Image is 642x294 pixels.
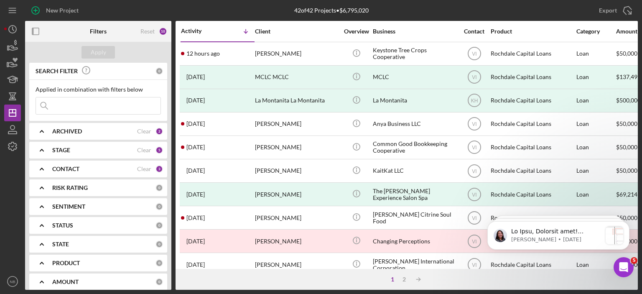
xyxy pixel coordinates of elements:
text: VI [472,262,476,268]
div: 2 [155,128,163,135]
b: PRODUCT [52,260,80,266]
div: Apply [91,46,106,59]
text: VI [472,74,476,80]
div: Loan [576,160,615,182]
div: Reset [140,28,155,35]
div: [PERSON_NAME] International Corporation [373,253,456,276]
div: [PERSON_NAME] [255,136,339,159]
div: 0 [155,278,163,286]
b: STAGE [52,147,70,153]
div: Loan [576,136,615,159]
button: NB [4,273,21,290]
div: Rochdale Capital Loans [491,136,574,159]
b: Filters [90,28,107,35]
div: Activity [181,28,218,34]
div: Changing Perceptions [373,230,456,252]
div: [PERSON_NAME] [255,160,339,182]
b: RISK RATING [52,184,88,191]
time: 2025-05-13 16:31 [186,261,205,268]
div: Product [491,28,574,35]
div: Rochdale Capital Loans [491,66,574,88]
div: Applied in combination with filters below [36,86,161,93]
div: KaitKat LLC [373,160,456,182]
div: Clear [137,166,151,172]
div: Loan [576,89,615,112]
div: MCLC [373,66,456,88]
button: Apply [82,46,115,59]
text: KH [471,98,478,104]
div: [PERSON_NAME] [255,207,339,229]
div: [PERSON_NAME] [255,43,339,65]
text: VI [472,121,476,127]
div: Rochdale Capital Loans [491,183,574,205]
div: [PERSON_NAME] [255,253,339,276]
div: Clear [137,128,151,135]
text: VI [472,168,476,174]
b: SEARCH FILTER [36,68,78,74]
span: 5 [631,257,637,264]
div: 0 [155,67,163,75]
b: STATE [52,241,69,248]
b: CONTACT [52,166,79,172]
div: 1 [387,276,398,283]
div: 2 [398,276,410,283]
div: 0 [155,184,163,192]
div: Loan [576,183,615,205]
text: VI [472,238,476,244]
b: ARCHIVED [52,128,82,135]
time: 2025-07-15 17:25 [186,215,205,221]
div: [PERSON_NAME] Citrine Soul Food [373,207,456,229]
div: Loan [576,113,615,135]
time: 2025-07-22 01:54 [186,191,205,198]
div: 5 [155,146,163,154]
time: 2025-07-23 19:30 [186,167,205,174]
div: Business [373,28,456,35]
div: La Montanita [373,89,456,112]
div: 10 [159,27,167,36]
time: 2025-06-11 20:34 [186,238,205,245]
div: La Montanita La Montanita [255,89,339,112]
div: 42 of 42 Projects • $6,795,020 [294,7,369,14]
text: NB [10,279,15,284]
iframe: Intercom notifications message [475,205,642,271]
div: [PERSON_NAME] [255,113,339,135]
time: 2025-08-09 00:24 [186,120,205,127]
div: Common Good Bookkeeping Cooperative [373,136,456,159]
time: 2025-08-04 21:06 [186,144,205,151]
div: Overview [341,28,372,35]
div: 3 [155,165,163,173]
time: 2025-08-11 16:23 [186,97,205,104]
div: MCLC MCLC [255,66,339,88]
iframe: Intercom live chat [614,257,634,277]
div: 0 [155,240,163,248]
button: New Project [25,2,87,19]
div: 0 [155,203,163,210]
div: Anya Business LLC [373,113,456,135]
div: [PERSON_NAME] [255,230,339,252]
div: Clear [137,147,151,153]
time: 2025-08-28 03:40 [186,50,220,57]
text: VI [472,192,476,197]
text: VI [472,145,476,151]
div: Rochdale Capital Loans [491,43,574,65]
div: 0 [155,222,163,229]
b: STATUS [52,222,73,229]
b: SENTIMENT [52,203,85,210]
div: Rochdale Capital Loans [491,89,574,112]
div: Rochdale Capital Loans [491,113,574,135]
div: Contact [459,28,490,35]
div: 0 [155,259,163,267]
div: Keystone Tree Crops Cooperative [373,43,456,65]
div: The [PERSON_NAME] Experience Salon Spa [373,183,456,205]
text: VI [472,51,476,57]
div: Loan [576,66,615,88]
text: VI [472,215,476,221]
div: New Project [46,2,79,19]
button: Export [591,2,638,19]
div: Client [255,28,339,35]
div: Export [599,2,617,19]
